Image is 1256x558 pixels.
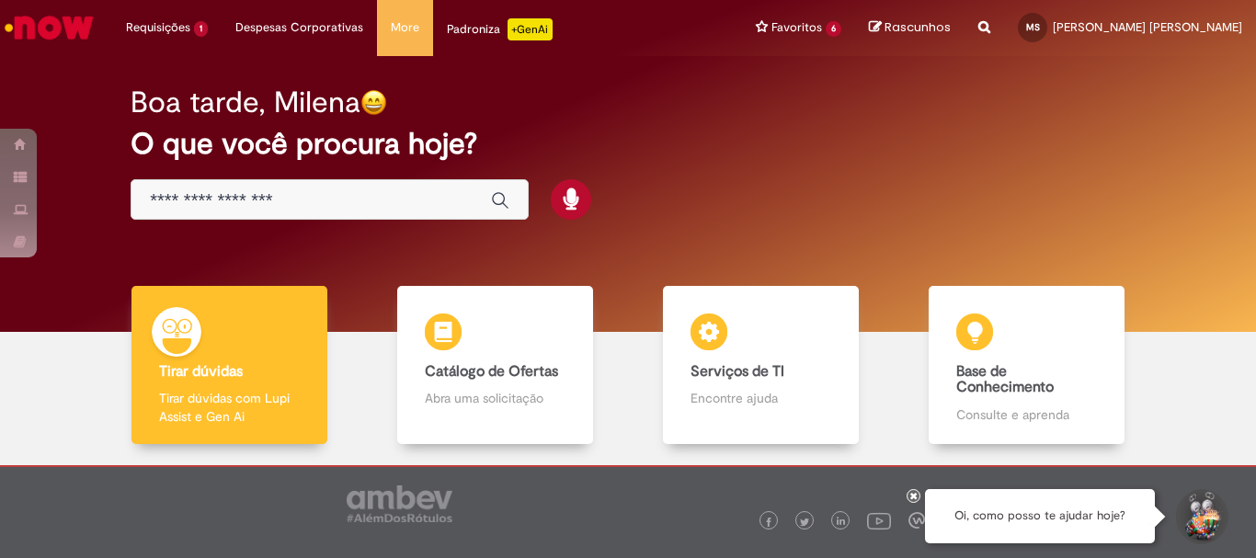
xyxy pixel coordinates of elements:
p: +GenAi [508,18,553,40]
a: Base de Conhecimento Consulte e aprenda [894,286,1159,445]
p: Consulte e aprenda [956,405,1096,424]
b: Base de Conhecimento [956,362,1054,397]
img: happy-face.png [360,89,387,116]
h2: Boa tarde, Milena [131,86,360,119]
img: logo_footer_facebook.png [764,518,773,527]
img: ServiceNow [2,9,97,46]
span: More [391,18,419,37]
span: Requisições [126,18,190,37]
img: logo_footer_twitter.png [800,518,809,527]
a: Tirar dúvidas Tirar dúvidas com Lupi Assist e Gen Ai [97,286,362,445]
span: Despesas Corporativas [235,18,363,37]
div: Padroniza [447,18,553,40]
p: Abra uma solicitação [425,389,565,407]
p: Tirar dúvidas com Lupi Assist e Gen Ai [159,389,299,426]
h2: O que você procura hoje? [131,128,1125,160]
button: Iniciar Conversa de Suporte [1173,489,1228,544]
a: Serviços de TI Encontre ajuda [628,286,894,445]
span: 6 [826,21,841,37]
span: MS [1026,21,1040,33]
a: Rascunhos [869,19,951,37]
b: Serviços de TI [691,362,784,381]
span: 1 [194,21,208,37]
p: Encontre ajuda [691,389,830,407]
img: logo_footer_workplace.png [908,512,925,529]
img: logo_footer_linkedin.png [837,517,846,528]
span: Rascunhos [885,18,951,36]
img: logo_footer_youtube.png [867,508,891,532]
a: Catálogo de Ofertas Abra uma solicitação [362,286,628,445]
span: [PERSON_NAME] [PERSON_NAME] [1053,19,1242,35]
span: Favoritos [771,18,822,37]
img: logo_footer_ambev_rotulo_gray.png [347,485,452,522]
div: Oi, como posso te ajudar hoje? [925,489,1155,543]
b: Tirar dúvidas [159,362,243,381]
b: Catálogo de Ofertas [425,362,558,381]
